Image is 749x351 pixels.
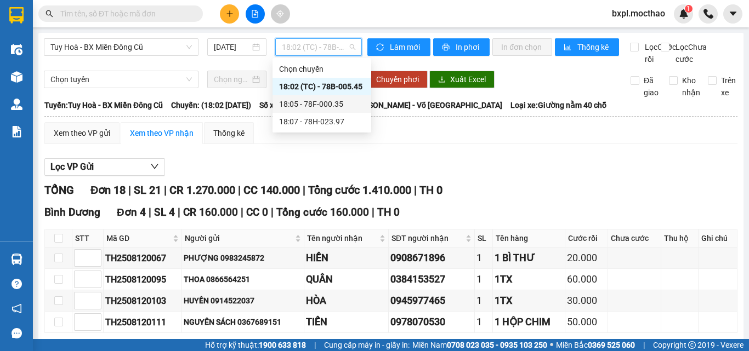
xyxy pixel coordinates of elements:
[476,314,491,330] div: 1
[54,127,110,139] div: Xem theo VP gửi
[414,183,417,197] span: |
[276,206,369,218] span: Tổng cước 160.000
[555,38,619,56] button: bar-chartThống kê
[105,251,180,265] div: TH2508120067
[50,39,192,55] span: Tuy Hoà - BX Miền Đông Cũ
[226,10,234,18] span: plus
[476,293,491,308] div: 1
[44,206,100,218] span: Bình Dương
[273,60,371,78] div: Chọn chuyến
[169,183,235,197] span: CR 1.270.000
[12,279,22,289] span: question-circle
[220,4,239,24] button: plus
[60,8,190,20] input: Tìm tên, số ĐT hoặc mã đơn
[450,73,486,85] span: Xuất Excel
[495,272,563,287] div: 1TX
[389,290,475,312] td: 0945977465
[429,71,495,88] button: downloadXuất Excel
[50,160,94,174] span: Lọc VP Gửi
[11,99,22,110] img: warehouse-icon
[372,206,374,218] span: |
[567,250,606,266] div: 20.000
[376,43,385,52] span: sync
[213,127,245,139] div: Thống kê
[377,206,400,218] span: TH 0
[150,162,159,171] span: down
[567,314,606,330] div: 50.000
[105,315,180,329] div: TH2508120111
[11,126,22,137] img: solution-icon
[11,44,22,55] img: warehouse-icon
[306,272,387,287] div: QUÂN
[279,63,365,75] div: Chọn chuyến
[688,341,696,349] span: copyright
[44,183,74,197] span: TỔNG
[251,10,259,18] span: file-add
[105,273,180,286] div: TH2508120095
[699,229,737,248] th: Ghi chú
[565,229,609,248] th: Cước rồi
[391,232,463,244] span: SĐT người nhận
[476,250,491,266] div: 1
[456,41,481,53] span: In phơi
[685,5,693,13] sup: 1
[214,73,250,85] input: Chọn ngày
[564,43,573,52] span: bar-chart
[329,99,502,111] span: Tài xế: [PERSON_NAME] - Võ [GEOGRAPHIC_DATA]
[389,248,475,269] td: 0908671896
[510,99,606,111] span: Loại xe: Giường nằm 40 chỗ
[304,248,389,269] td: HIỀN
[9,7,24,24] img: logo-vxr
[184,273,303,285] div: THOA 0866564251
[271,4,290,24] button: aim
[185,232,293,244] span: Người gửi
[72,229,104,248] th: STT
[134,183,161,197] span: SL 21
[149,206,151,218] span: |
[603,7,674,20] span: bxpl.mocthao
[259,341,306,349] strong: 1900 633 818
[50,71,192,88] span: Chọn tuyến
[476,272,491,287] div: 1
[577,41,610,53] span: Thống kê
[304,290,389,312] td: HÒA
[178,206,180,218] span: |
[306,314,387,330] div: TIẾN
[419,183,442,197] span: TH 0
[44,158,165,176] button: Lọc VP Gửi
[246,206,268,218] span: CC 0
[304,312,389,333] td: TIẾN
[556,339,635,351] span: Miền Bắc
[703,9,713,19] img: phone-icon
[106,232,171,244] span: Mã GD
[279,98,365,110] div: 18:05 - 78F-000.35
[495,314,563,330] div: 1 HỘP CHIM
[279,80,365,93] div: 18:02 (TC) - 78B-005.45
[241,206,243,218] span: |
[117,206,146,218] span: Đơn 4
[728,9,738,19] span: caret-down
[246,4,265,24] button: file-add
[12,328,22,338] span: message
[678,74,705,99] span: Kho nhận
[723,4,742,24] button: caret-down
[389,269,475,290] td: 0384153527
[154,206,175,218] span: SL 4
[661,229,699,248] th: Thu hộ
[390,293,473,308] div: 0945977465
[390,272,473,287] div: 0384153527
[90,183,126,197] span: Đơn 18
[447,341,547,349] strong: 0708 023 035 - 0935 103 250
[105,294,180,308] div: TH2508120103
[104,269,182,290] td: TH2508120095
[640,41,678,65] span: Lọc Cước rồi
[567,272,606,287] div: 60.000
[214,41,250,53] input: 12/08/2025
[184,295,303,307] div: HUYỀN 0914522037
[282,39,355,55] span: 18:02 (TC) - 78B-005.45
[438,76,446,84] span: download
[314,339,316,351] span: |
[279,116,365,128] div: 18:07 - 78H-023.97
[183,206,238,218] span: CR 160.000
[308,183,411,197] span: Tổng cước 1.410.000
